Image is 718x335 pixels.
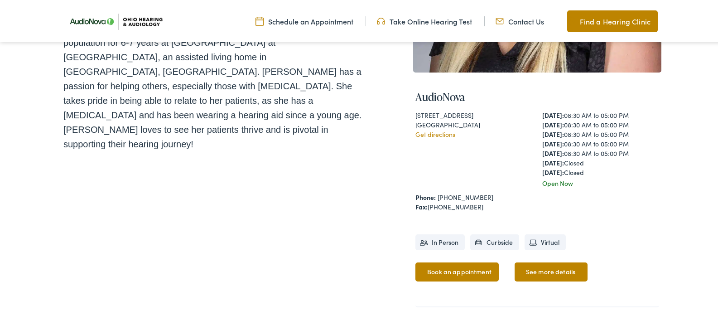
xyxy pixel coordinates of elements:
a: Schedule an Appointment [255,15,353,25]
h4: AudioNova [415,89,659,102]
div: 08:30 AM to 05:00 PM 08:30 AM to 05:00 PM 08:30 AM to 05:00 PM 08:30 AM to 05:00 PM 08:30 AM to 0... [542,109,659,176]
a: Book an appointment [415,261,499,280]
div: [PHONE_NUMBER] [415,201,659,210]
div: [GEOGRAPHIC_DATA] [415,119,532,128]
strong: [DATE]: [542,157,564,166]
li: In Person [415,233,465,249]
a: Take Online Hearing Test [377,15,472,25]
a: Find a Hearing Clinic [567,9,658,31]
img: Headphones icone to schedule online hearing test in Cincinnati, OH [377,15,385,25]
div: Open Now [542,177,659,187]
a: Contact Us [496,15,544,25]
div: [STREET_ADDRESS] [415,109,532,119]
strong: Fax: [415,201,428,210]
img: Mail icon representing email contact with Ohio Hearing in Cincinnati, OH [496,15,504,25]
strong: [DATE]: [542,166,564,175]
a: Get directions [415,128,455,137]
strong: [DATE]: [542,147,564,156]
img: Map pin icon to find Ohio Hearing & Audiology in Cincinnati, OH [567,15,575,25]
li: Curbside [470,233,519,249]
strong: Phone: [415,191,436,200]
a: See more details [515,261,588,280]
strong: [DATE]: [542,109,564,118]
strong: [DATE]: [542,128,564,137]
li: Virtual [525,233,566,249]
strong: [DATE]: [542,138,564,147]
strong: [DATE]: [542,119,564,128]
a: [PHONE_NUMBER] [438,191,493,200]
img: Calendar Icon to schedule a hearing appointment in Cincinnati, OH [255,15,264,25]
